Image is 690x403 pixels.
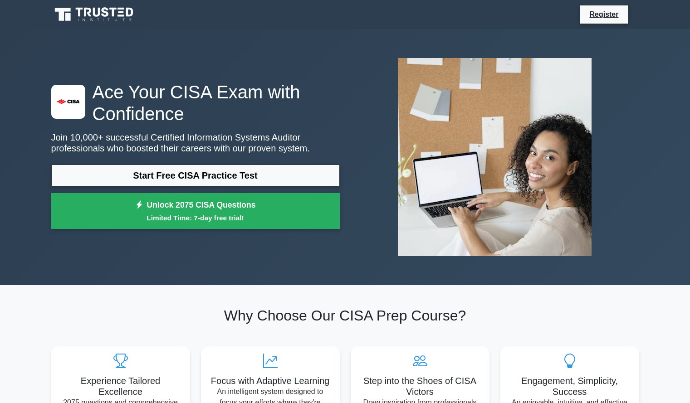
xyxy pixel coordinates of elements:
p: Join 10,000+ successful Certified Information Systems Auditor professionals who boosted their car... [51,132,340,154]
a: Register [584,9,624,20]
h5: Step into the Shoes of CISA Victors [358,375,482,397]
small: Limited Time: 7-day free trial! [63,213,328,223]
a: Start Free CISA Practice Test [51,165,340,186]
h5: Engagement, Simplicity, Success [508,375,632,397]
h2: Why Choose Our CISA Prep Course? [51,307,639,324]
h5: Focus with Adaptive Learning [208,375,333,386]
h5: Experience Tailored Excellence [59,375,183,397]
a: Unlock 2075 CISA QuestionsLimited Time: 7-day free trial! [51,193,340,229]
h1: Ace Your CISA Exam with Confidence [51,81,340,125]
